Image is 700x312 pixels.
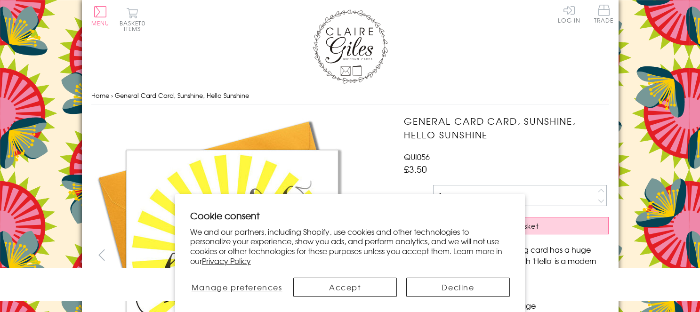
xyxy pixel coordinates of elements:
span: QUI056 [404,151,430,162]
a: Trade [594,5,614,25]
span: › [111,91,113,100]
a: Privacy Policy [202,255,251,266]
nav: breadcrumbs [91,86,609,105]
button: prev [91,244,113,265]
span: Menu [91,19,110,27]
span: Manage preferences [192,281,282,293]
span: Trade [594,5,614,23]
h2: Cookie consent [190,209,510,222]
a: Home [91,91,109,100]
button: Basket0 items [120,8,145,32]
img: Claire Giles Greetings Cards [313,9,388,84]
span: General Card Card, Sunshine, Hello Sunshine [115,91,249,100]
a: Log In [558,5,580,23]
button: Manage preferences [190,278,284,297]
button: Menu [91,6,110,26]
p: We and our partners, including Shopify, use cookies and other technologies to personalize your ex... [190,227,510,266]
h1: General Card Card, Sunshine, Hello Sunshine [404,114,609,142]
button: Accept [293,278,397,297]
label: Quantity [404,192,426,200]
span: £3.50 [404,162,427,176]
button: Decline [406,278,510,297]
span: 0 items [124,19,145,33]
